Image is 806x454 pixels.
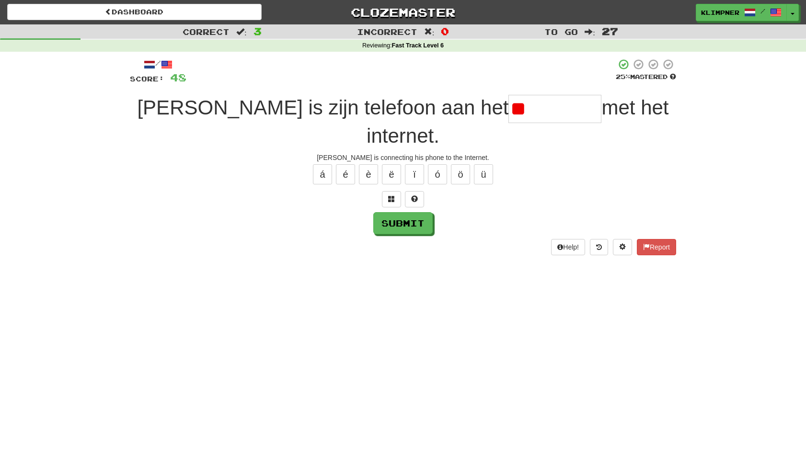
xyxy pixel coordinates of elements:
span: : [236,28,247,36]
span: : [585,28,595,36]
span: met het internet. [367,96,668,147]
div: Mastered [616,73,676,81]
span: : [424,28,435,36]
span: Score: [130,75,164,83]
button: Submit [373,212,433,234]
span: [PERSON_NAME] is zijn telefoon aan het [137,96,508,119]
button: Switch sentence to multiple choice alt+p [382,191,401,207]
button: Help! [551,239,585,255]
strong: Fast Track Level 6 [392,42,444,49]
button: Report [637,239,676,255]
button: ë [382,164,401,184]
span: klimpner [701,8,739,17]
a: Dashboard [7,4,262,20]
a: klimpner / [696,4,787,21]
span: 3 [253,25,262,37]
button: ï [405,164,424,184]
button: ó [428,164,447,184]
span: 48 [170,71,186,83]
a: Clozemaster [276,4,530,21]
span: To go [544,27,578,36]
button: ö [451,164,470,184]
span: Correct [183,27,230,36]
span: Incorrect [357,27,417,36]
span: 0 [441,25,449,37]
button: è [359,164,378,184]
button: ü [474,164,493,184]
span: 27 [602,25,618,37]
div: / [130,58,186,70]
span: 25 % [616,73,630,80]
div: [PERSON_NAME] is connecting his phone to the Internet. [130,153,676,162]
button: Round history (alt+y) [590,239,608,255]
span: / [760,8,765,14]
button: é [336,164,355,184]
button: á [313,164,332,184]
button: Single letter hint - you only get 1 per sentence and score half the points! alt+h [405,191,424,207]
